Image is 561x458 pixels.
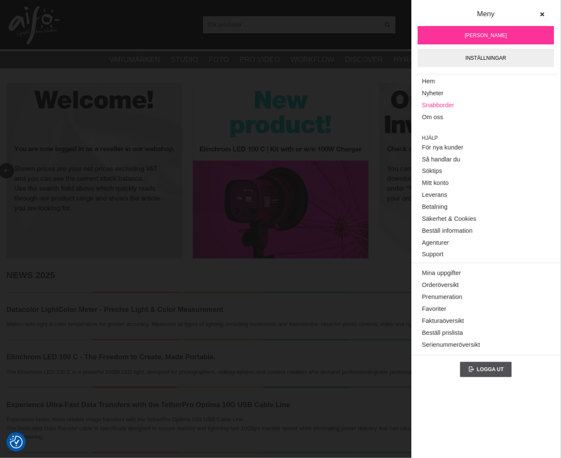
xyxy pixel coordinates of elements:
a: Orderöversikt [422,279,550,291]
p: Experience faster, more reliable image transfers with the TetherPro Optima 10G USB Cable Line. Th... [6,415,520,442]
img: NEWS! [6,292,520,293]
img: NEWS! [6,387,520,388]
a: Hyra [394,54,414,65]
a: Fakturaöversikt [422,315,550,327]
button: Samtyckesinställningar [10,435,23,450]
a: Mitt konto [422,177,550,189]
a: Workflow [291,54,334,65]
img: NEWS! [6,452,520,453]
a: Support [422,249,550,261]
a: Om oss [422,112,550,123]
img: Revisit consent button [10,436,23,449]
img: Annons:RET008 banner-resel-new-LED100C.jpg [193,83,369,258]
a: Söktips [422,165,550,177]
p: The Elinchrom LED 100 C is a powerful 100W LED light, designed for photographers, videographers, ... [6,368,520,377]
a: Varumärken [109,54,160,65]
a: Inställningar [418,49,554,67]
a: Leverans [422,189,550,201]
a: Säkerhet & Cookies [422,213,550,225]
a: För nya kunder [422,142,550,154]
a: Foto [209,54,229,65]
img: Annons:RET001 banner-resel-welcome-bgr.jpg [6,83,182,258]
input: Sök produkter ... [203,18,380,31]
strong: Elinchrom LED 100 C - The Freedom to Create, Made Portable. [6,353,216,361]
img: logo.png [9,6,60,45]
a: Prenumeration [422,291,550,303]
img: Annons:RET003 banner-resel-account-bgr.jpg [379,83,555,258]
a: Serienummeröversikt [422,339,550,351]
a: Snabborder [422,100,550,112]
a: Betalning [422,201,550,213]
h2: NEWS 2025 [6,269,520,282]
a: Studio [171,54,198,65]
p: Meters both light & color temperature for greater accuracy. Measures all types of lighting, inclu... [6,320,520,329]
img: NEWS! [6,339,520,341]
a: Agenturer [422,237,550,249]
span: Logga ut [477,367,504,373]
a: Mina uppgifter [422,267,550,279]
a: Hem [422,76,550,88]
span: Hjälp [422,134,550,142]
strong: Datacolor LightColor Meter - Precise Light & Color Measurement [6,305,224,314]
a: Nyheter [422,88,550,100]
span: [PERSON_NAME] [465,32,507,39]
a: Beställ prislista [422,327,550,339]
a: Pro Video [239,54,280,65]
div: Meny [424,9,548,26]
a: Så handlar du [422,153,550,165]
strong: Experience Ultra-Fast Data Transfers with the TetherPro Optima 10G USB Cable Line [6,401,290,409]
a: Beställ information [422,225,550,237]
a: Discover [345,54,383,65]
a: Favoriter [422,303,550,315]
a: Logga ut [460,362,512,377]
